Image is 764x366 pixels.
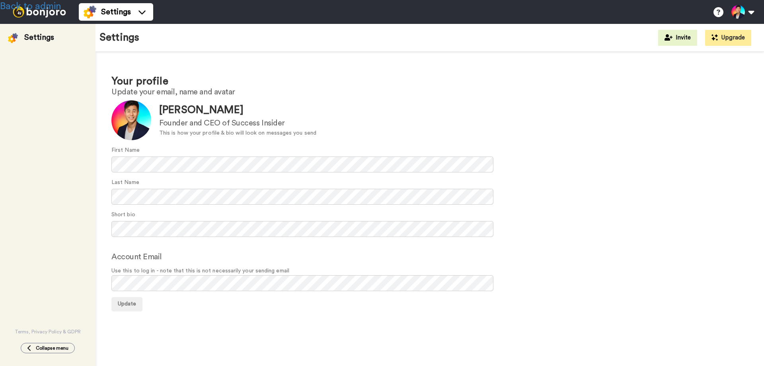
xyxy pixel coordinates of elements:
[159,129,316,137] div: This is how your profile & bio will look on messages you send
[111,88,748,96] h2: Update your email, name and avatar
[111,178,139,187] label: Last Name
[111,267,748,275] span: Use this to log in - note that this is not necessarily your sending email
[111,146,140,155] label: First Name
[159,103,316,117] div: [PERSON_NAME]
[24,32,54,43] div: Settings
[36,345,68,351] span: Collapse menu
[658,30,697,46] button: Invite
[21,343,75,353] button: Collapse menu
[84,6,96,18] img: settings-colored.svg
[8,33,18,43] img: settings-colored.svg
[111,76,748,87] h1: Your profile
[111,297,142,311] button: Update
[118,301,136,307] span: Update
[705,30,751,46] button: Upgrade
[101,6,131,18] span: Settings
[111,211,135,219] label: Short bio
[159,117,316,129] div: Founder and CEO of Success Insider
[99,32,139,43] h1: Settings
[111,251,162,263] label: Account Email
